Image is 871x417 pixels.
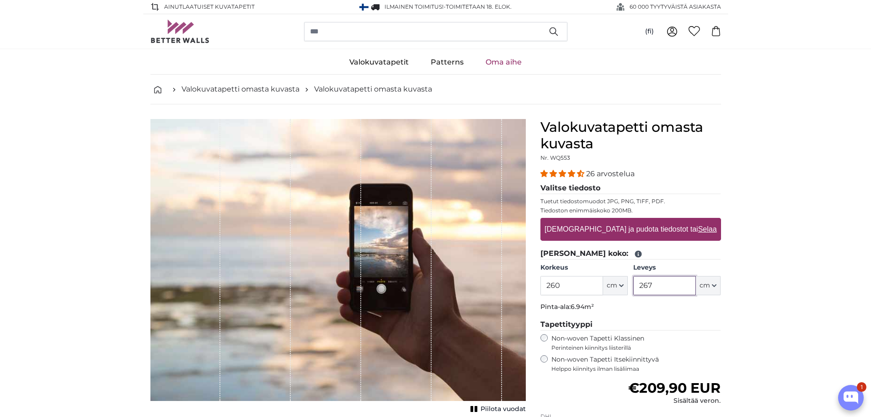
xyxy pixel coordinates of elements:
[540,154,570,161] span: Nr. WQ553
[420,50,475,74] a: Patterns
[359,4,369,11] img: Suomi
[586,169,635,178] span: 26 arvostelua
[551,334,721,352] label: Non-woven Tapetti Klassinen
[468,403,526,416] button: Piilota vuodat
[475,50,533,74] a: Oma aihe
[607,281,617,290] span: cm
[150,119,526,416] div: 1 of 1
[551,365,721,373] span: Helppo kiinnitys ilman lisäliimaa
[540,198,721,205] p: Tuetut tiedostomuodot JPG, PNG, TIFF, PDF.
[603,276,628,295] button: cm
[314,84,432,95] a: Valokuvatapetti omasta kuvasta
[540,119,721,152] h1: Valokuvatapetti omasta kuvasta
[385,3,444,10] span: Ilmainen toimitus!
[540,319,721,330] legend: Tapettityyppi
[571,303,594,311] span: 6.94m²
[698,225,716,233] u: Selaa
[150,20,210,43] img: Betterwalls
[628,379,721,396] span: €209,90 EUR
[540,303,721,312] p: Pinta-ala:
[696,276,721,295] button: cm
[551,344,721,352] span: Perinteinen kiinnitys liisterillä
[446,3,512,10] span: Toimitetaan 18. elok.
[638,23,661,40] button: (fi)
[338,50,420,74] a: Valokuvatapetit
[481,405,526,414] span: Piilota vuodat
[540,248,721,260] legend: [PERSON_NAME] koko:
[628,396,721,406] div: Sisältää veron.
[164,3,255,11] span: AINUTLAATUISET Kuvatapetit
[444,3,512,10] span: -
[540,169,586,178] span: 4.54 stars
[633,263,721,272] label: Leveys
[630,3,721,11] span: 60 000 TYYTYVÄISTÄ ASIAKASTA
[838,385,864,411] button: Open chatbox
[150,75,721,104] nav: breadcrumbs
[182,84,299,95] a: Valokuvatapetti omasta kuvasta
[700,281,710,290] span: cm
[551,355,721,373] label: Non-woven Tapetti Itsekiinnittyvä
[540,263,628,272] label: Korkeus
[541,220,720,238] label: [DEMOGRAPHIC_DATA] ja pudota tiedostot tai
[540,183,721,194] legend: Valitse tiedosto
[540,207,721,214] p: Tiedoston enimmäiskoko 200MB.
[857,382,866,392] div: 1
